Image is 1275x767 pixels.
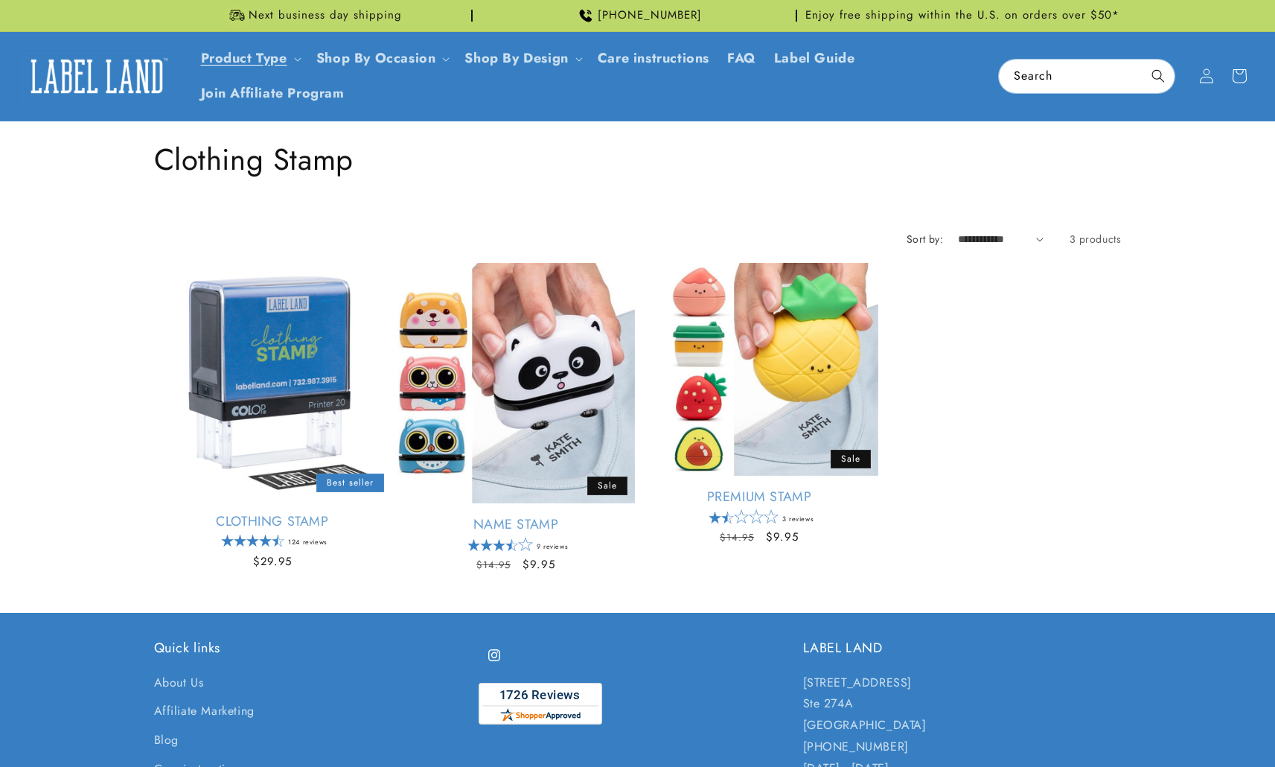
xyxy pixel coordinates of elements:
[962,697,1260,752] iframe: Gorgias Floating Chat
[598,50,709,67] span: Care instructions
[17,48,177,105] a: Label Land
[192,76,354,111] a: Join Affiliate Program
[598,8,702,23] span: [PHONE_NUMBER]
[589,41,718,76] a: Care instructions
[1142,60,1175,92] button: Search
[154,140,1122,179] h1: Clothing Stamp
[154,640,473,657] h2: Quick links
[307,41,456,76] summary: Shop By Occasion
[774,50,855,67] span: Label Guide
[397,516,635,533] a: Name Stamp
[456,41,588,76] summary: Shop By Design
[765,41,864,76] a: Label Guide
[479,683,602,725] img: Customer Reviews
[464,48,568,68] a: Shop By Design
[154,513,392,530] a: Clothing Stamp
[1070,232,1122,246] span: 3 products
[249,8,402,23] span: Next business day shipping
[192,41,307,76] summary: Product Type
[718,41,765,76] a: FAQ
[201,85,345,102] span: Join Affiliate Program
[641,488,878,506] a: Premium Stamp
[154,672,204,698] a: About Us
[22,53,171,99] img: Label Land
[805,8,1119,23] span: Enjoy free shipping within the U.S. on orders over $50*
[803,640,1122,657] h2: LABEL LAND
[727,50,756,67] span: FAQ
[316,50,436,67] span: Shop By Occasion
[907,232,943,246] label: Sort by:
[201,48,287,68] a: Product Type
